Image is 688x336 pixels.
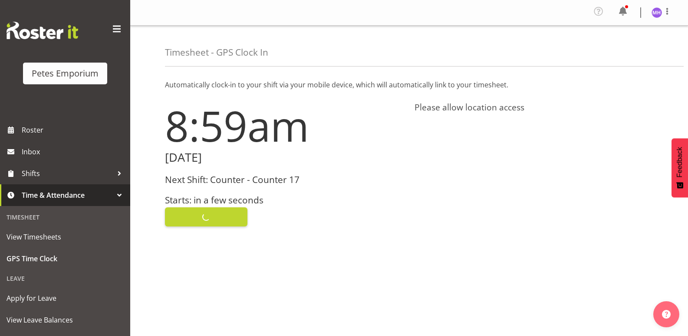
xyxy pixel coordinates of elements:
[32,67,99,80] div: Petes Emporium
[165,151,404,164] h2: [DATE]
[676,147,684,177] span: Feedback
[2,208,128,226] div: Timesheet
[165,175,404,185] h3: Next Shift: Counter - Counter 17
[22,145,126,158] span: Inbox
[2,309,128,331] a: View Leave Balances
[165,80,653,90] p: Automatically clock-in to your shift via your mobile device, which will automatically link to you...
[165,195,404,205] h3: Starts: in a few seconds
[22,167,113,180] span: Shifts
[662,310,671,319] img: help-xxl-2.png
[652,7,662,18] img: mackenzie-halford4471.jpg
[165,47,268,57] h4: Timesheet - GPS Clock In
[22,123,126,136] span: Roster
[7,22,78,39] img: Rosterit website logo
[7,313,124,326] span: View Leave Balances
[165,102,404,149] h1: 8:59am
[2,269,128,287] div: Leave
[22,189,113,202] span: Time & Attendance
[2,248,128,269] a: GPS Time Clock
[7,292,124,305] span: Apply for Leave
[415,102,654,113] h4: Please allow location access
[7,252,124,265] span: GPS Time Clock
[2,226,128,248] a: View Timesheets
[7,230,124,243] span: View Timesheets
[2,287,128,309] a: Apply for Leave
[672,138,688,197] button: Feedback - Show survey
